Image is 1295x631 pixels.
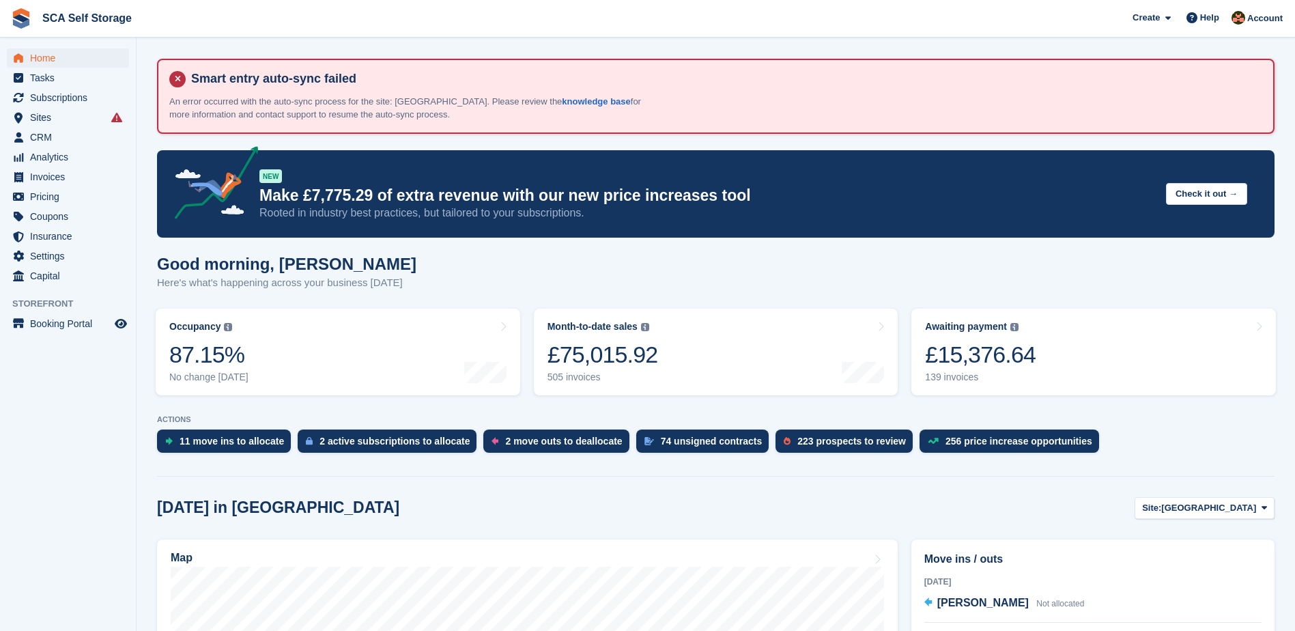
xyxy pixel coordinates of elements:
[636,430,776,460] a: 74 unsigned contracts
[259,186,1155,206] p: Make £7,775.29 of extra revenue with our new price increases tool
[644,437,654,445] img: contract_signature_icon-13c848040528278c33f63329250d36e43548de30e8caae1d1a13099fd9432cc5.svg
[920,430,1106,460] a: 256 price increase opportunities
[1133,11,1160,25] span: Create
[7,108,129,127] a: menu
[1247,12,1283,25] span: Account
[30,108,112,127] span: Sites
[30,266,112,285] span: Capital
[1142,501,1161,515] span: Site:
[925,321,1007,333] div: Awaiting payment
[661,436,763,447] div: 74 unsigned contracts
[12,297,136,311] span: Storefront
[775,430,920,460] a: 223 prospects to review
[30,88,112,107] span: Subscriptions
[925,371,1036,383] div: 139 invoices
[924,595,1085,613] a: [PERSON_NAME] Not allocated
[30,314,112,333] span: Booking Portal
[1166,183,1247,206] button: Check it out →
[306,436,313,445] img: active_subscription_to_allocate_icon-d502201f5373d7db506a760aba3b589e785aa758c864c3986d89f69b8ff3...
[641,323,649,331] img: icon-info-grey-7440780725fd019a000dd9b08b2336e03edf1995a4989e88bcd33f0948082b44.svg
[7,247,129,266] a: menu
[562,96,630,107] a: knowledge base
[7,227,129,246] a: menu
[505,436,622,447] div: 2 move outs to deallocate
[7,167,129,186] a: menu
[169,371,248,383] div: No change [DATE]
[30,68,112,87] span: Tasks
[113,315,129,332] a: Preview store
[547,321,638,333] div: Month-to-date sales
[928,438,939,444] img: price_increase_opportunities-93ffe204e8149a01c8c9dc8f82e8f89637d9d84a8eef4429ea346261dce0b2c0.svg
[169,341,248,369] div: 87.15%
[492,437,498,445] img: move_outs_to_deallocate_icon-f764333ba52eb49d3ac5e1228854f67142a1ed5810a6f6cc68b1a99e826820c5.svg
[7,266,129,285] a: menu
[157,430,298,460] a: 11 move ins to allocate
[157,415,1275,424] p: ACTIONS
[111,112,122,123] i: Smart entry sync failures have occurred
[30,128,112,147] span: CRM
[1135,497,1275,520] button: Site: [GEOGRAPHIC_DATA]
[157,499,399,517] h2: [DATE] in [GEOGRAPHIC_DATA]
[547,371,658,383] div: 505 invoices
[11,8,31,29] img: stora-icon-8386f47178a22dfd0bd8f6a31ec36ba5ce8667c1dd55bd0f319d3a0aa187defe.svg
[534,309,898,395] a: Month-to-date sales £75,015.92 505 invoices
[7,68,129,87] a: menu
[30,148,112,167] span: Analytics
[224,323,232,331] img: icon-info-grey-7440780725fd019a000dd9b08b2336e03edf1995a4989e88bcd33f0948082b44.svg
[163,146,259,224] img: price-adjustments-announcement-icon-8257ccfd72463d97f412b2fc003d46551f7dbcb40ab6d574587a9cd5c0d94...
[937,597,1029,608] span: [PERSON_NAME]
[483,430,636,460] a: 2 move outs to deallocate
[1232,11,1245,25] img: Sarah Race
[171,552,193,564] h2: Map
[7,128,129,147] a: menu
[7,148,129,167] a: menu
[547,341,658,369] div: £75,015.92
[30,207,112,226] span: Coupons
[169,321,220,333] div: Occupancy
[30,247,112,266] span: Settings
[157,275,416,291] p: Here's what's happening across your business [DATE]
[7,48,129,68] a: menu
[925,341,1036,369] div: £15,376.64
[784,437,791,445] img: prospect-51fa495bee0391a8d652442698ab0144808aea92771e9ea1ae160a38d050c398.svg
[30,167,112,186] span: Invoices
[156,309,520,395] a: Occupancy 87.15% No change [DATE]
[1036,599,1084,608] span: Not allocated
[7,187,129,206] a: menu
[1200,11,1219,25] span: Help
[319,436,470,447] div: 2 active subscriptions to allocate
[7,88,129,107] a: menu
[37,7,137,29] a: SCA Self Storage
[924,576,1262,588] div: [DATE]
[259,169,282,183] div: NEW
[180,436,284,447] div: 11 move ins to allocate
[186,71,1262,87] h4: Smart entry auto-sync failed
[924,551,1262,567] h2: Move ins / outs
[30,227,112,246] span: Insurance
[157,255,416,273] h1: Good morning, [PERSON_NAME]
[911,309,1276,395] a: Awaiting payment £15,376.64 139 invoices
[797,436,906,447] div: 223 prospects to review
[30,48,112,68] span: Home
[298,430,483,460] a: 2 active subscriptions to allocate
[945,436,1092,447] div: 256 price increase opportunities
[30,187,112,206] span: Pricing
[1161,501,1256,515] span: [GEOGRAPHIC_DATA]
[1010,323,1019,331] img: icon-info-grey-7440780725fd019a000dd9b08b2336e03edf1995a4989e88bcd33f0948082b44.svg
[7,207,129,226] a: menu
[7,314,129,333] a: menu
[165,437,173,445] img: move_ins_to_allocate_icon-fdf77a2bb77ea45bf5b3d319d69a93e2d87916cf1d5bf7949dd705db3b84f3ca.svg
[169,95,647,122] p: An error occurred with the auto-sync process for the site: [GEOGRAPHIC_DATA]. Please review the f...
[259,206,1155,221] p: Rooted in industry best practices, but tailored to your subscriptions.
